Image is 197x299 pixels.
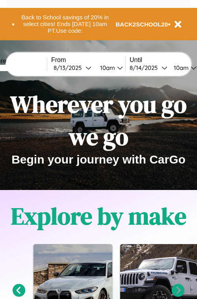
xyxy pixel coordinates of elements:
b: BACK2SCHOOL20 [116,21,168,28]
h1: Explore by make [11,200,186,232]
div: 8 / 14 / 2025 [130,64,162,71]
label: From [51,56,125,64]
button: 8/13/2025 [51,64,94,72]
div: 10am [96,64,117,71]
div: 10am [170,64,191,71]
div: 8 / 13 / 2025 [54,64,85,71]
button: Back to School savings of 20% in select cities! Ends [DATE] 10am PT.Use code: [15,12,116,36]
button: 10am [94,64,125,72]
